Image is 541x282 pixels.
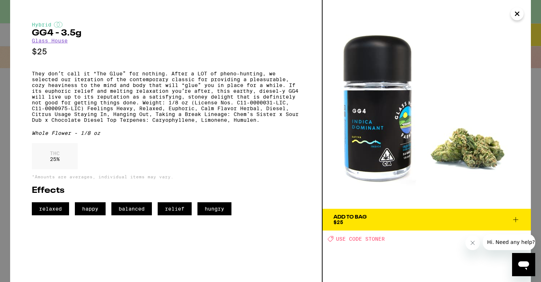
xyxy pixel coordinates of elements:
h2: Effects [32,186,300,195]
img: hybridColor.svg [54,22,63,28]
iframe: Message from company [483,234,535,250]
p: THC [50,150,60,156]
div: 25 % [32,143,78,169]
span: relaxed [32,202,69,215]
h2: GG4 - 3.5g [32,29,300,38]
span: happy [75,202,106,215]
span: relief [158,202,192,215]
p: $25 [32,47,300,56]
span: USE CODE STONER [336,236,385,242]
span: hungry [197,202,231,215]
p: *Amounts are averages, individual items may vary. [32,174,300,179]
div: Add To Bag [333,215,367,220]
button: Add To Bag$25 [323,209,531,231]
iframe: Button to launch messaging window [512,253,535,276]
span: $25 [333,219,343,225]
a: Glass House [32,38,68,43]
button: Close [511,7,524,20]
iframe: Close message [465,236,480,250]
div: Hybrid [32,22,300,28]
div: Whole Flower - 1/8 oz [32,130,300,136]
p: They donʼt call it “The Glue” for nothing. After a LOT of pheno-hunting, we selected our iteratio... [32,71,300,123]
span: balanced [111,202,152,215]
